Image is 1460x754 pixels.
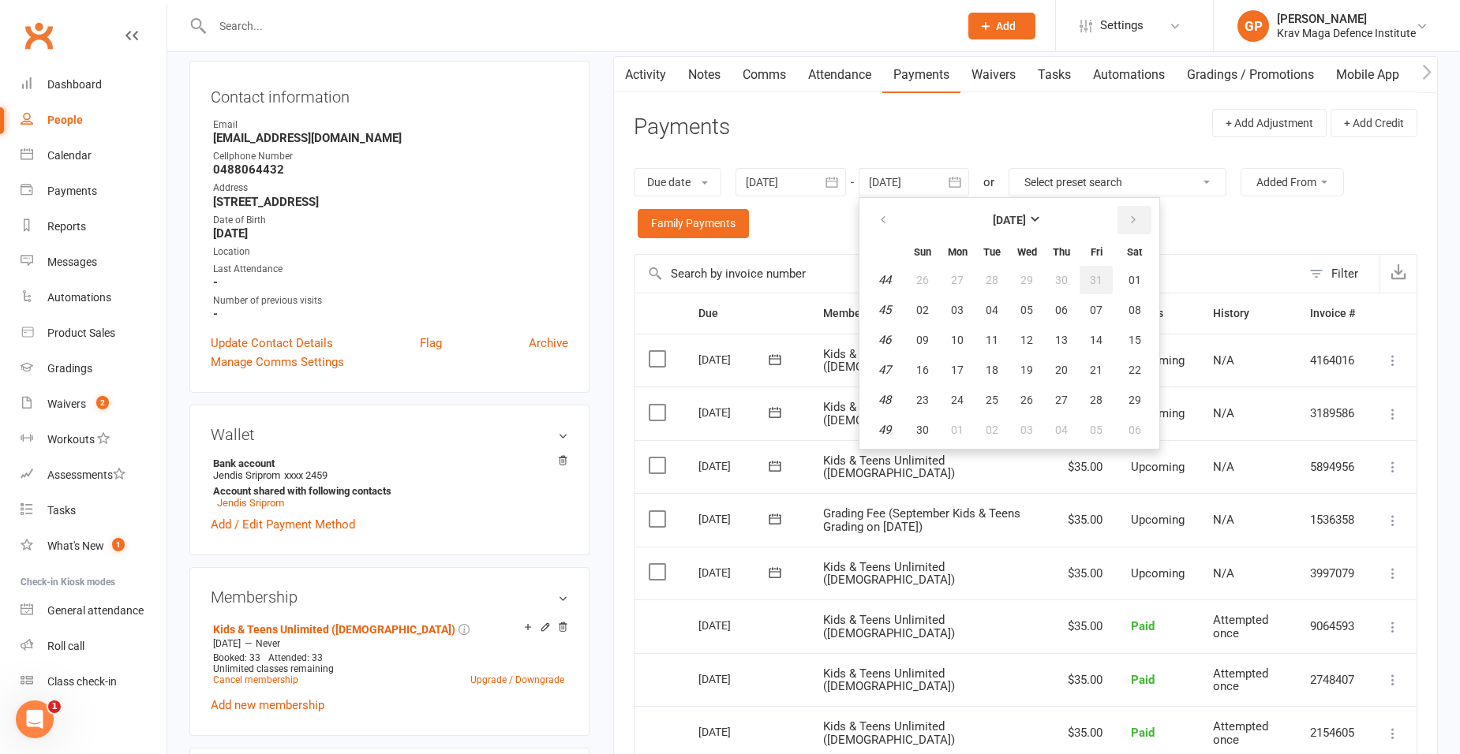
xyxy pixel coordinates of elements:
button: 28 [975,266,1009,294]
span: 30 [916,424,929,436]
span: Attempted once [1213,666,1268,694]
span: Upcoming [1131,513,1185,527]
button: 22 [1114,356,1155,384]
em: 44 [878,273,891,287]
div: [DATE] [698,347,771,371]
em: 49 [878,423,891,437]
span: N/A [1213,353,1234,368]
div: [DATE] [698,613,771,637]
span: 23 [916,394,929,406]
h3: Membership [211,588,568,606]
td: 3189586 [1296,386,1369,440]
td: 2748407 [1296,653,1369,707]
th: Invoice # [1296,293,1369,334]
a: Family Payments [638,209,749,237]
span: Booked: 33 [213,652,260,663]
button: 05 [1080,416,1113,444]
button: 24 [941,386,974,414]
strong: Account shared with following contacts [213,485,560,497]
small: Sunday [914,246,931,258]
span: 03 [951,304,964,316]
a: Flag [420,334,442,353]
button: 02 [906,296,939,324]
button: 07 [1080,296,1113,324]
a: Activity [614,57,677,93]
span: 31 [1090,274,1102,286]
span: 26 [1020,394,1033,406]
input: Search... [208,15,948,37]
div: Filter [1331,264,1358,283]
strong: - [213,275,568,289]
span: 19 [1020,364,1033,376]
span: Grading Fee (September Kids & Teens Grading on [DATE]) [823,506,1020,534]
td: 4164016 [1296,334,1369,387]
span: 1 [112,538,125,551]
span: 2 [96,396,109,409]
a: Payments [882,57,960,93]
div: Payments [47,185,97,197]
div: [PERSON_NAME] [1277,12,1416,26]
a: Gradings / Promotions [1176,57,1325,93]
span: Attended: 33 [268,652,323,663]
button: 17 [941,356,974,384]
input: Search by invoice number [635,255,1301,293]
button: 29 [1114,386,1155,414]
a: Attendance [797,57,882,93]
button: 09 [906,326,939,354]
button: 01 [1114,266,1155,294]
td: $35.00 [1049,653,1117,707]
span: 22 [1129,364,1141,376]
button: Add [968,13,1035,39]
span: Kids & Teens Unlimited ([DEMOGRAPHIC_DATA]) [823,613,955,640]
a: Gradings [21,351,167,386]
button: 10 [941,326,974,354]
a: Add / Edit Payment Method [211,515,355,534]
em: 45 [878,303,891,317]
span: xxxx 2459 [284,469,328,481]
button: 06 [1045,296,1078,324]
span: 29 [1129,394,1141,406]
span: Add [996,20,1016,32]
div: [DATE] [698,506,771,531]
a: Comms [732,57,797,93]
span: 1 [48,700,61,713]
div: [DATE] [698,666,771,691]
button: 04 [975,296,1009,324]
td: $35.00 [1049,599,1117,653]
a: Upgrade / Downgrade [470,674,564,685]
button: 02 [975,416,1009,444]
span: 13 [1055,334,1068,346]
td: 3997079 [1296,547,1369,600]
li: Jendis Sriprom [211,455,568,511]
span: Paid [1131,726,1155,740]
button: 18 [975,356,1009,384]
span: 06 [1055,304,1068,316]
div: [DATE] [698,400,771,424]
span: 14 [1090,334,1102,346]
th: History [1199,293,1296,334]
span: 16 [916,364,929,376]
button: 31 [1080,266,1113,294]
a: Workouts [21,422,167,457]
span: Kids & Teens Unlimited ([DEMOGRAPHIC_DATA]) [823,719,955,747]
a: Class kiosk mode [21,664,167,700]
button: 21 [1080,356,1113,384]
button: 11 [975,326,1009,354]
button: 30 [1045,266,1078,294]
button: 03 [941,296,974,324]
span: 01 [1129,274,1141,286]
div: Class check-in [47,675,117,688]
strong: [DATE] [993,214,1026,226]
button: 28 [1080,386,1113,414]
div: GP [1237,10,1269,42]
button: 27 [941,266,974,294]
a: People [21,103,167,138]
a: Product Sales [21,315,167,351]
span: 05 [1020,304,1033,316]
span: 03 [1020,424,1033,436]
button: 15 [1114,326,1155,354]
a: Manage Comms Settings [211,353,344,371]
strong: - [213,307,568,321]
span: 28 [986,274,998,286]
span: 20 [1055,364,1068,376]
